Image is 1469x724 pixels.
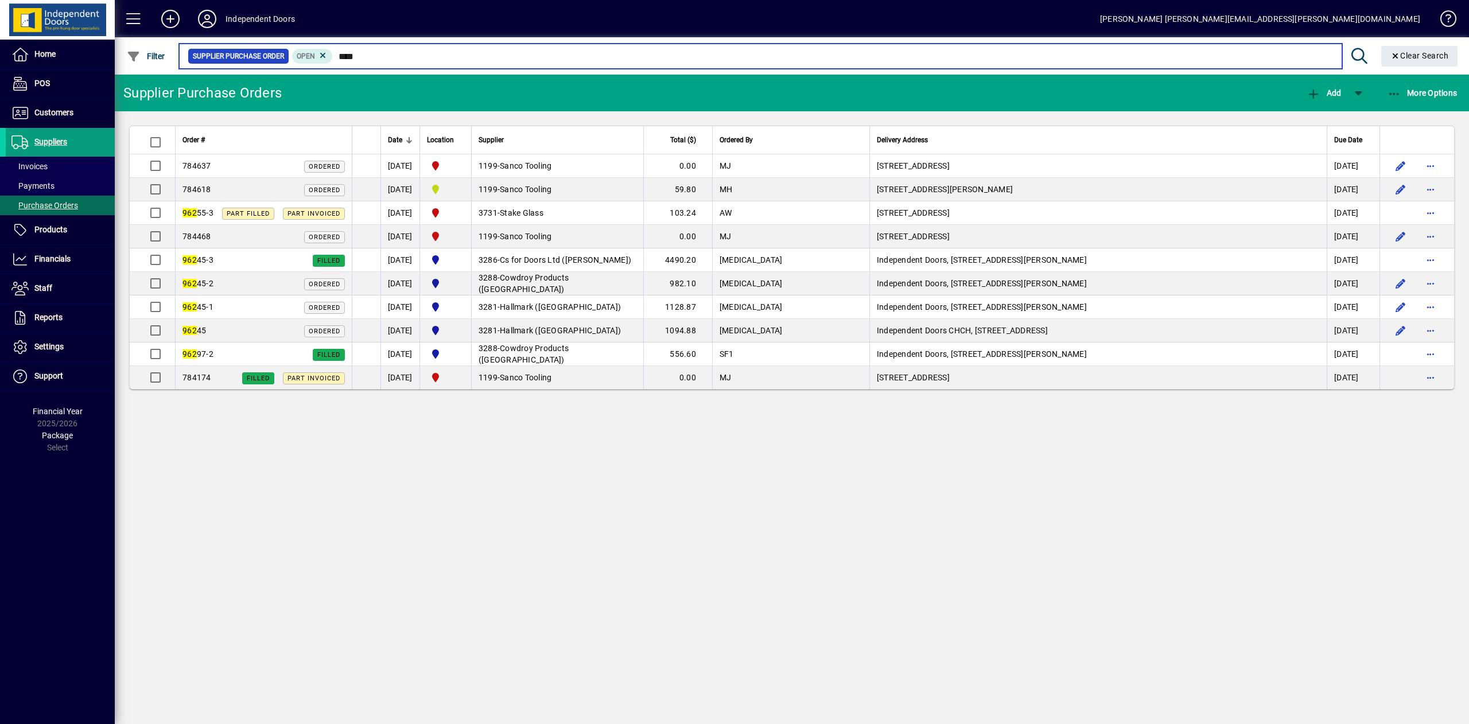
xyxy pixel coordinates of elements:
[471,342,643,366] td: -
[182,279,213,288] span: 45-2
[193,50,284,62] span: Supplier Purchase Order
[1381,46,1458,67] button: Clear
[479,273,498,282] span: 3288
[287,210,340,217] span: Part Invoiced
[500,208,543,217] span: Stake Glass
[6,176,115,196] a: Payments
[297,52,315,60] span: Open
[1307,88,1341,98] span: Add
[1421,251,1440,269] button: More options
[1421,345,1440,363] button: More options
[182,208,197,217] em: 962
[471,248,643,272] td: -
[869,248,1327,272] td: Independent Doors, [STREET_ADDRESS][PERSON_NAME]
[182,349,213,359] span: 97-2
[380,178,419,201] td: [DATE]
[317,351,340,359] span: Filled
[427,134,454,146] span: Location
[182,134,345,146] div: Order #
[1392,321,1410,340] button: Edit
[380,154,419,178] td: [DATE]
[182,326,197,335] em: 962
[1327,225,1379,248] td: [DATE]
[6,216,115,244] a: Products
[720,302,783,312] span: [MEDICAL_DATA]
[1327,248,1379,272] td: [DATE]
[380,342,419,366] td: [DATE]
[380,248,419,272] td: [DATE]
[34,108,73,117] span: Customers
[427,300,464,314] span: Cromwell Central Otago
[182,255,213,264] span: 45-3
[317,257,340,264] span: Filled
[182,302,197,312] em: 962
[643,366,712,389] td: 0.00
[309,163,340,170] span: Ordered
[479,185,498,194] span: 1199
[1392,227,1410,246] button: Edit
[1421,321,1440,340] button: More options
[388,134,402,146] span: Date
[877,134,928,146] span: Delivery Address
[380,225,419,248] td: [DATE]
[720,134,753,146] span: Ordered By
[643,342,712,366] td: 556.60
[479,255,498,264] span: 3286
[287,375,340,382] span: Part Invoiced
[182,373,211,382] span: 784174
[6,245,115,274] a: Financials
[1327,201,1379,225] td: [DATE]
[227,210,270,217] span: Part Filled
[6,274,115,303] a: Staff
[479,161,498,170] span: 1199
[479,326,498,335] span: 3281
[471,201,643,225] td: -
[6,157,115,176] a: Invoices
[720,326,783,335] span: [MEDICAL_DATA]
[1327,178,1379,201] td: [DATE]
[6,196,115,215] a: Purchase Orders
[6,303,115,332] a: Reports
[500,185,551,194] span: Sanco Tooling
[471,272,643,295] td: -
[1421,368,1440,387] button: More options
[427,159,464,173] span: Christchurch
[380,272,419,295] td: [DATE]
[1327,342,1379,366] td: [DATE]
[1421,274,1440,293] button: More options
[1421,204,1440,222] button: More options
[1388,88,1458,98] span: More Options
[471,225,643,248] td: -
[471,366,643,389] td: -
[34,79,50,88] span: POS
[309,233,340,241] span: Ordered
[1327,295,1379,319] td: [DATE]
[670,134,696,146] span: Total ($)
[182,255,197,264] em: 962
[479,232,498,241] span: 1199
[479,273,569,294] span: Cowdroy Products ([GEOGRAPHIC_DATA])
[479,134,504,146] span: Supplier
[1421,227,1440,246] button: More options
[1421,180,1440,198] button: More options
[427,347,464,361] span: Cromwell Central Otago
[500,161,551,170] span: Sanco Tooling
[182,208,213,217] span: 55-3
[127,52,165,61] span: Filter
[34,342,64,351] span: Settings
[309,304,340,312] span: Ordered
[182,349,197,359] em: 962
[651,134,706,146] div: Total ($)
[471,295,643,319] td: -
[869,225,1327,248] td: [STREET_ADDRESS]
[182,134,205,146] span: Order #
[34,225,67,234] span: Products
[292,49,333,64] mat-chip: Completion Status: Open
[189,9,226,29] button: Profile
[6,99,115,127] a: Customers
[427,324,464,337] span: Cromwell Central Otago
[1392,298,1410,316] button: Edit
[34,371,63,380] span: Support
[309,281,340,288] span: Ordered
[643,319,712,342] td: 1094.88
